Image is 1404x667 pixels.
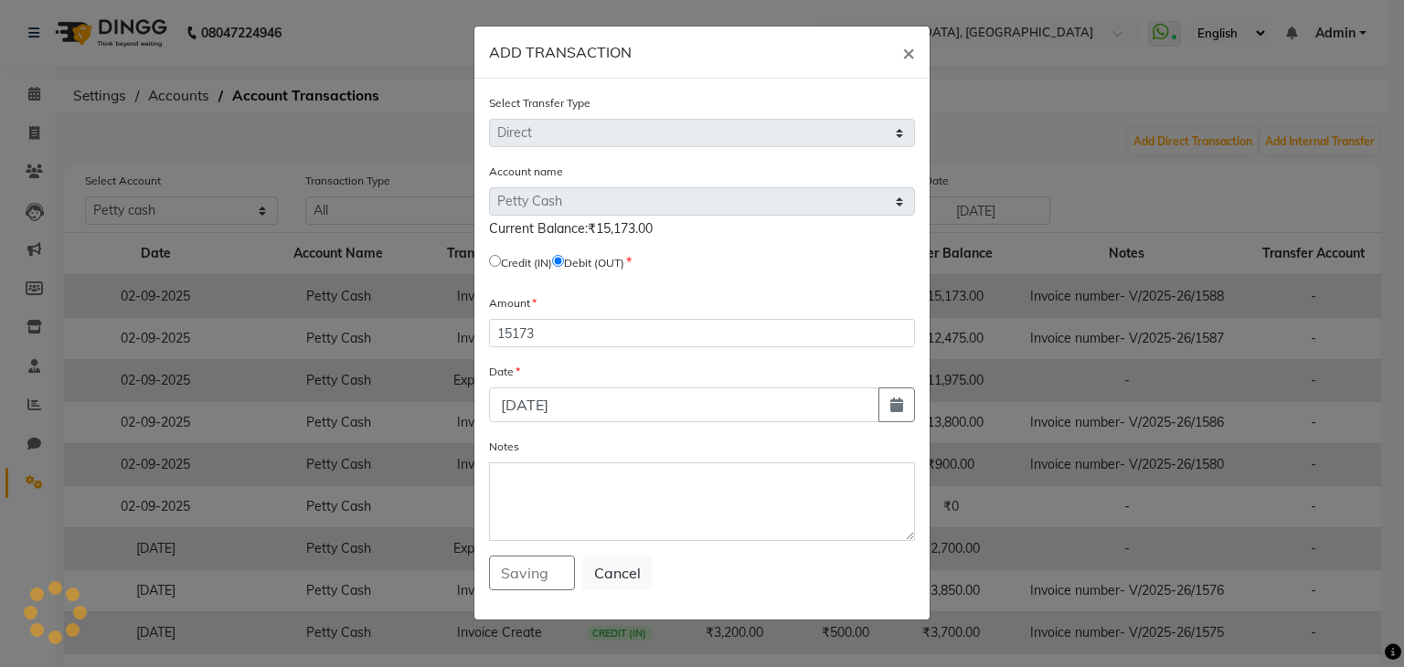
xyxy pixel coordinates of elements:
[489,295,537,312] label: Amount
[888,26,930,78] button: Close
[489,41,632,63] h6: ADD TRANSACTION
[564,255,624,271] label: Debit (OUT)
[489,439,519,455] label: Notes
[489,220,653,237] span: Current Balance:₹15,173.00
[902,38,915,66] span: ×
[501,255,552,271] label: Credit (IN)
[582,556,653,590] button: Cancel
[489,95,590,111] label: Select Transfer Type
[489,364,520,380] label: Date
[489,164,563,180] label: Account name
